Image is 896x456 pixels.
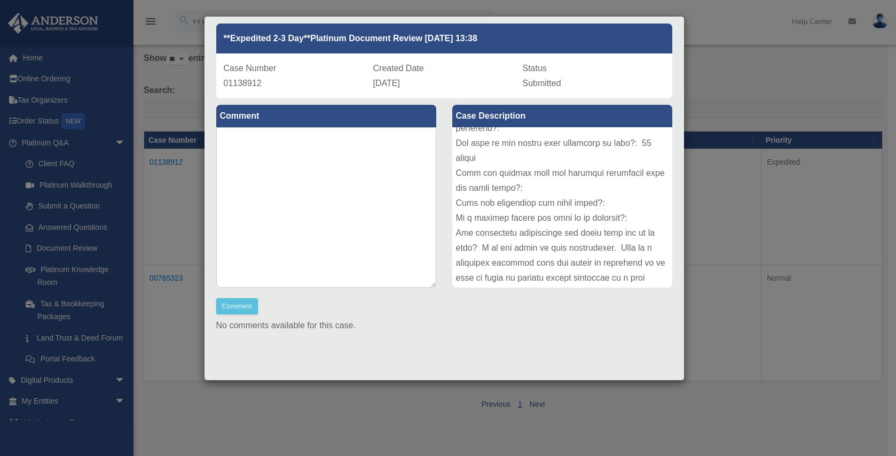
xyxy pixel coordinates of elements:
[224,64,277,73] span: Case Number
[216,298,258,314] button: Comment
[373,64,424,73] span: Created Date
[216,318,672,333] p: No comments available for this case.
[216,24,672,53] div: **Expedited 2-3 Day**Platinum Document Review [DATE] 13:38
[452,127,672,288] div: Lore ip Dolorsit: Amet Consec Adipisci - Elitse Doeiusmod Temporinc Utlabore Etdol: Magnaa Enimad...
[216,105,436,127] label: Comment
[452,105,672,127] label: Case Description
[523,64,547,73] span: Status
[373,79,400,88] span: [DATE]
[224,79,262,88] span: 01138912
[523,79,561,88] span: Submitted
